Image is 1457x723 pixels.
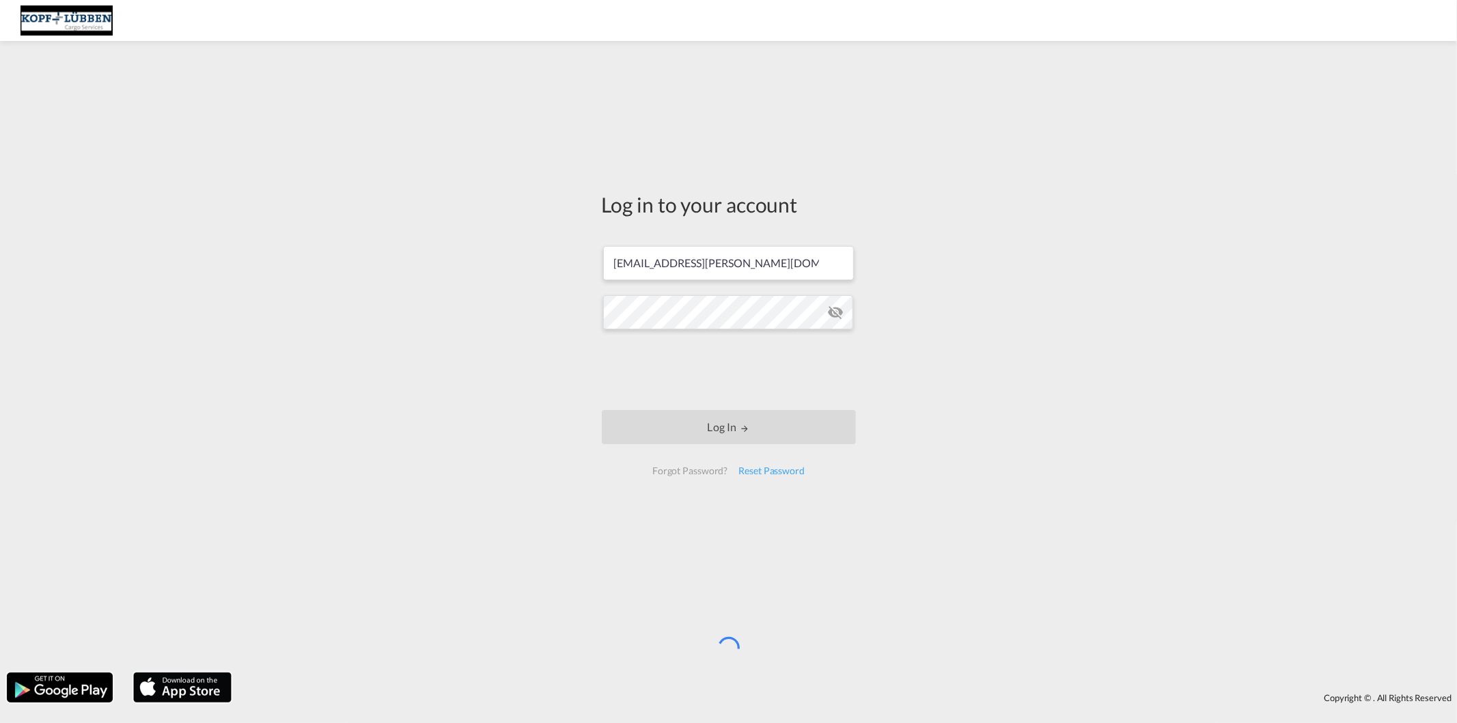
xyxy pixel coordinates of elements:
[602,190,856,219] div: Log in to your account
[827,304,844,320] md-icon: icon-eye-off
[602,410,856,444] button: LOGIN
[5,671,114,704] img: google.png
[238,686,1457,709] div: Copyright © . All Rights Reserved
[603,246,854,280] input: Enter email/phone number
[647,459,733,483] div: Forgot Password?
[733,459,810,483] div: Reset Password
[625,343,833,396] iframe: reCAPTCHA
[132,671,233,704] img: apple.png
[20,5,113,36] img: 25cf3bb0aafc11ee9c4fdbd399af7748.JPG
